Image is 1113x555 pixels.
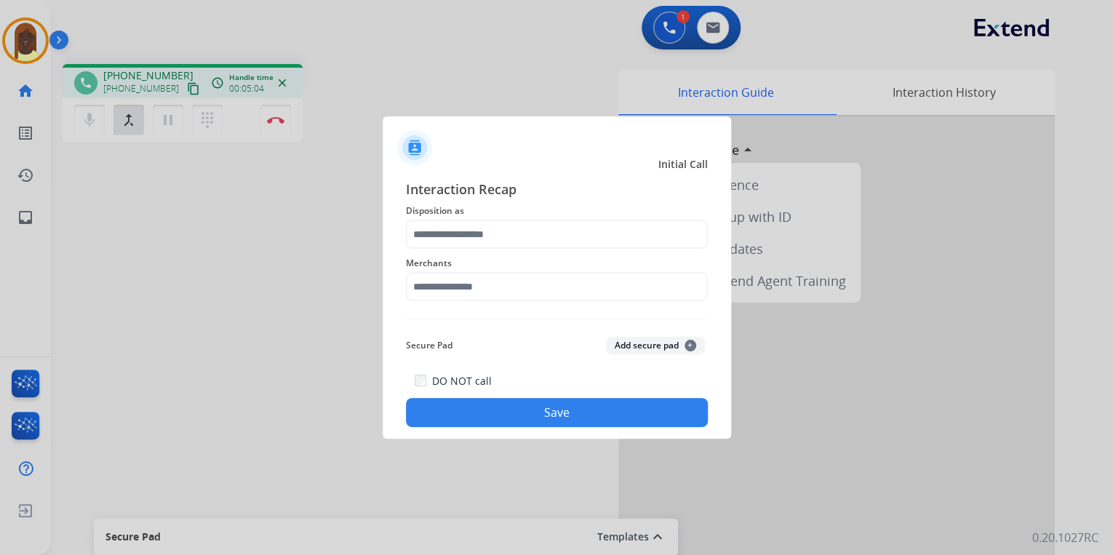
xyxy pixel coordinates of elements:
[406,202,708,220] span: Disposition as
[606,337,705,354] button: Add secure pad+
[658,157,708,172] span: Initial Call
[397,130,432,165] img: contactIcon
[406,255,708,272] span: Merchants
[406,398,708,427] button: Save
[1032,529,1098,546] p: 0.20.1027RC
[406,179,708,202] span: Interaction Recap
[685,340,696,351] span: +
[432,374,492,388] label: DO NOT call
[406,337,452,354] span: Secure Pad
